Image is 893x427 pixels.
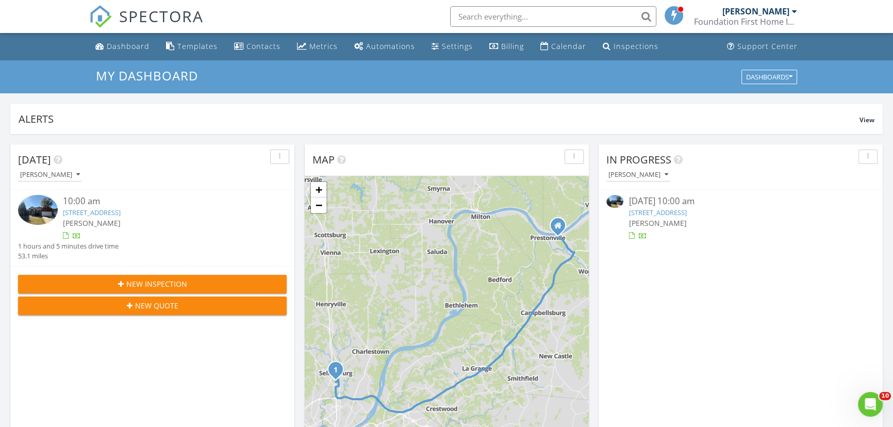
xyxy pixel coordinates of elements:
[293,37,342,56] a: Metrics
[18,195,58,225] img: 9325147%2Fcover_photos%2FAxttkfDKeYHaUZZPzKPC%2Fsmall.jpg
[119,5,204,27] span: SPECTORA
[629,218,686,228] span: [PERSON_NAME]
[629,195,852,208] div: [DATE] 10:00 am
[63,208,121,217] a: [STREET_ADDRESS]
[606,153,671,167] span: In Progress
[606,195,875,241] a: [DATE] 10:00 am [STREET_ADDRESS] [PERSON_NAME]
[746,73,792,80] div: Dashboards
[723,37,802,56] a: Support Center
[879,392,891,400] span: 10
[334,367,338,374] i: 1
[135,300,178,311] span: New Quote
[18,195,287,261] a: 10:00 am [STREET_ADDRESS] [PERSON_NAME] 1 hours and 5 minutes drive time 53.1 miles
[442,41,473,51] div: Settings
[629,208,686,217] a: [STREET_ADDRESS]
[312,153,335,167] span: Map
[366,41,415,51] div: Automations
[18,251,119,261] div: 53.1 miles
[722,6,789,17] div: [PERSON_NAME]
[858,392,883,417] iframe: Intercom live chat
[450,6,656,27] input: Search everything...
[246,41,280,51] div: Contacts
[311,182,326,198] a: Zoom in
[18,153,51,167] span: [DATE]
[96,67,198,84] span: My Dashboard
[177,41,218,51] div: Templates
[89,5,112,28] img: The Best Home Inspection Software - Spectora
[162,37,222,56] a: Templates
[107,41,150,51] div: Dashboard
[558,225,564,232] div: 318 Port William Ln, Carrollton KY 41008
[19,112,859,126] div: Alerts
[608,171,668,178] div: [PERSON_NAME]
[311,198,326,213] a: Zoom out
[18,297,287,315] button: New Quote
[20,171,80,178] div: [PERSON_NAME]
[89,14,204,36] a: SPECTORA
[551,41,586,51] div: Calendar
[606,168,670,182] button: [PERSON_NAME]
[18,241,119,251] div: 1 hours and 5 minutes drive time
[18,168,82,182] button: [PERSON_NAME]
[427,37,477,56] a: Settings
[350,37,419,56] a: Automations (Basic)
[63,218,121,228] span: [PERSON_NAME]
[501,41,524,51] div: Billing
[126,278,187,289] span: New Inspection
[336,369,342,375] div: 4217 Silver Glade Trail, Sellersburg, IN 47172
[859,116,874,124] span: View
[18,275,287,293] button: New Inspection
[741,70,797,84] button: Dashboards
[694,17,797,27] div: Foundation First Home Inspections
[614,41,658,51] div: Inspections
[606,195,623,208] img: 9325147%2Fcover_photos%2FAxttkfDKeYHaUZZPzKPC%2Fsmall.jpg
[599,37,663,56] a: Inspections
[91,37,154,56] a: Dashboard
[536,37,590,56] a: Calendar
[485,37,528,56] a: Billing
[230,37,285,56] a: Contacts
[63,195,264,208] div: 10:00 am
[309,41,338,51] div: Metrics
[737,41,798,51] div: Support Center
